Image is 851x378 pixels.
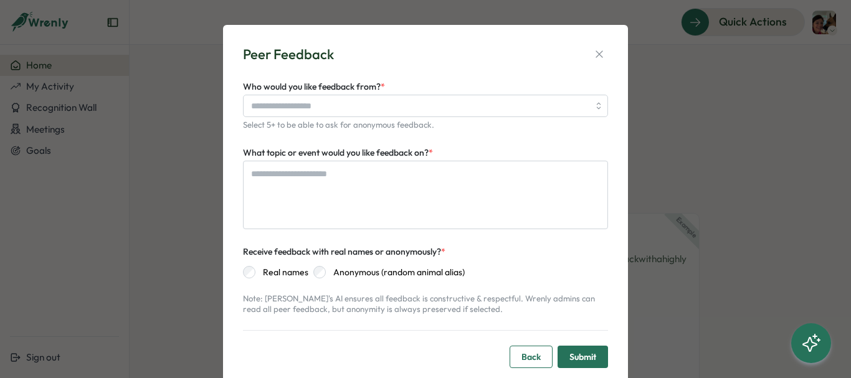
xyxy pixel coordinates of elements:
label: Anonymous (random animal alias) [326,266,465,278]
span: Submit [569,346,596,367]
label: Real names [255,266,308,278]
span: Who would you like feedback from? [243,81,381,92]
span: Back [521,346,541,367]
p: Note: [PERSON_NAME]'s AI ensures all feedback is constructive & respectful. Wrenly admins can rea... [243,293,608,315]
div: Peer Feedback [243,45,334,64]
p: Select 5+ to be able to ask for anonymous feedback. [243,120,608,131]
div: Receive feedback with real names or anonymously? [243,245,445,259]
button: Back [510,346,553,368]
button: Submit [558,346,608,368]
label: What topic or event would you like feedback on? [243,146,433,160]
